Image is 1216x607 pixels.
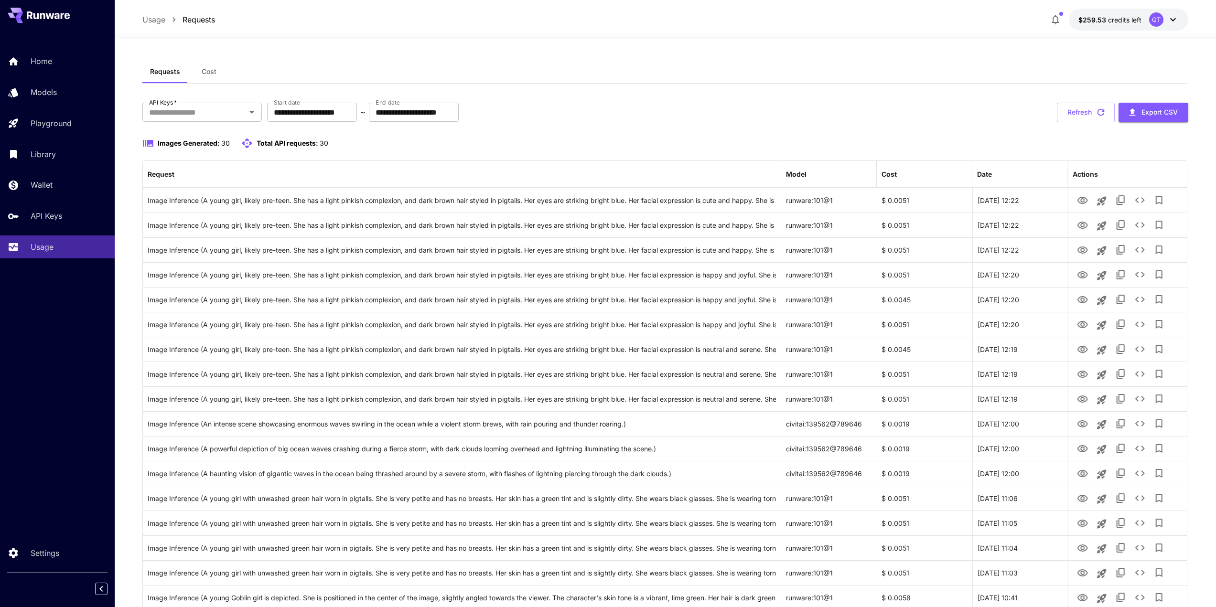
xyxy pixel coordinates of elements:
[1073,364,1092,383] button: View Image
[972,386,1068,411] div: 24 Aug, 2025 12:19
[360,106,366,118] p: ~
[1149,315,1168,334] button: Add to library
[1149,240,1168,259] button: Add to library
[1073,314,1092,334] button: View Image
[1073,488,1092,508] button: View Image
[1092,192,1111,211] button: Launch in playground
[1111,513,1130,532] button: Copy TaskUUID
[1073,265,1092,284] button: View Image
[150,67,180,76] span: Requests
[1092,390,1111,409] button: Launch in playground
[221,139,230,147] span: 30
[972,411,1068,436] div: 24 Aug, 2025 12:00
[148,337,776,362] div: Click to copy prompt
[972,287,1068,312] div: 24 Aug, 2025 12:20
[1073,463,1092,483] button: View Image
[1149,489,1168,508] button: Add to library
[183,14,215,25] a: Requests
[972,486,1068,511] div: 24 Aug, 2025 11:06
[149,98,177,106] label: API Keys
[1130,414,1149,433] button: See details
[1130,538,1149,557] button: See details
[148,170,174,178] div: Request
[972,312,1068,337] div: 24 Aug, 2025 12:20
[877,461,972,486] div: $ 0.0019
[1130,439,1149,458] button: See details
[148,536,776,560] div: Click to copy prompt
[1149,513,1168,532] button: Add to library
[781,312,877,337] div: runware:101@1
[1149,215,1168,234] button: Add to library
[972,436,1068,461] div: 24 Aug, 2025 12:00
[1073,389,1092,408] button: View Image
[1078,15,1141,25] div: $259.5308
[148,412,776,436] div: Click to copy prompt
[1130,364,1149,383] button: See details
[1092,365,1111,384] button: Launch in playground
[1130,389,1149,408] button: See details
[1092,291,1111,310] button: Launch in playground
[1149,389,1168,408] button: Add to library
[781,535,877,560] div: runware:101@1
[1130,340,1149,359] button: See details
[1119,103,1188,122] button: Export CSV
[274,98,300,106] label: Start date
[148,461,776,486] div: Click to copy prompt
[148,486,776,511] div: Click to copy prompt
[977,170,992,178] div: Date
[781,461,877,486] div: civitai:139562@789646
[882,170,897,178] div: Cost
[1092,241,1111,260] button: Launch in playground
[877,237,972,262] div: $ 0.0051
[148,387,776,411] div: Click to copy prompt
[1108,16,1141,24] span: credits left
[781,262,877,287] div: runware:101@1
[972,535,1068,560] div: 24 Aug, 2025 11:04
[1092,266,1111,285] button: Launch in playground
[972,461,1068,486] div: 24 Aug, 2025 12:00
[1149,563,1168,582] button: Add to library
[877,411,972,436] div: $ 0.0019
[31,117,72,129] p: Playground
[877,560,972,585] div: $ 0.0051
[95,583,108,595] button: Collapse sidebar
[142,14,215,25] nav: breadcrumb
[148,213,776,237] div: Click to copy prompt
[1130,240,1149,259] button: See details
[245,106,258,119] button: Open
[1073,215,1092,234] button: View Image
[1149,265,1168,284] button: Add to library
[1092,316,1111,335] button: Launch in playground
[1149,290,1168,309] button: Add to library
[1149,538,1168,557] button: Add to library
[1073,414,1092,433] button: View Image
[877,262,972,287] div: $ 0.0051
[257,139,318,147] span: Total API requests:
[1092,564,1111,583] button: Launch in playground
[781,237,877,262] div: runware:101@1
[1130,191,1149,210] button: See details
[1092,465,1111,484] button: Launch in playground
[877,188,972,213] div: $ 0.0051
[1149,414,1168,433] button: Add to library
[1130,290,1149,309] button: See details
[142,14,165,25] a: Usage
[1149,464,1168,483] button: Add to library
[148,263,776,287] div: Click to copy prompt
[148,561,776,585] div: Click to copy prompt
[1111,464,1130,483] button: Copy TaskUUID
[972,188,1068,213] div: 24 Aug, 2025 12:22
[148,188,776,213] div: Click to copy prompt
[877,535,972,560] div: $ 0.0051
[1130,563,1149,582] button: See details
[1111,191,1130,210] button: Copy TaskUUID
[1111,364,1130,383] button: Copy TaskUUID
[202,67,216,76] span: Cost
[1069,9,1188,31] button: $259.5308GT
[1073,438,1092,458] button: View Image
[1130,513,1149,532] button: See details
[972,237,1068,262] div: 24 Aug, 2025 12:22
[320,139,328,147] span: 30
[877,511,972,535] div: $ 0.0051
[1057,103,1115,122] button: Refresh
